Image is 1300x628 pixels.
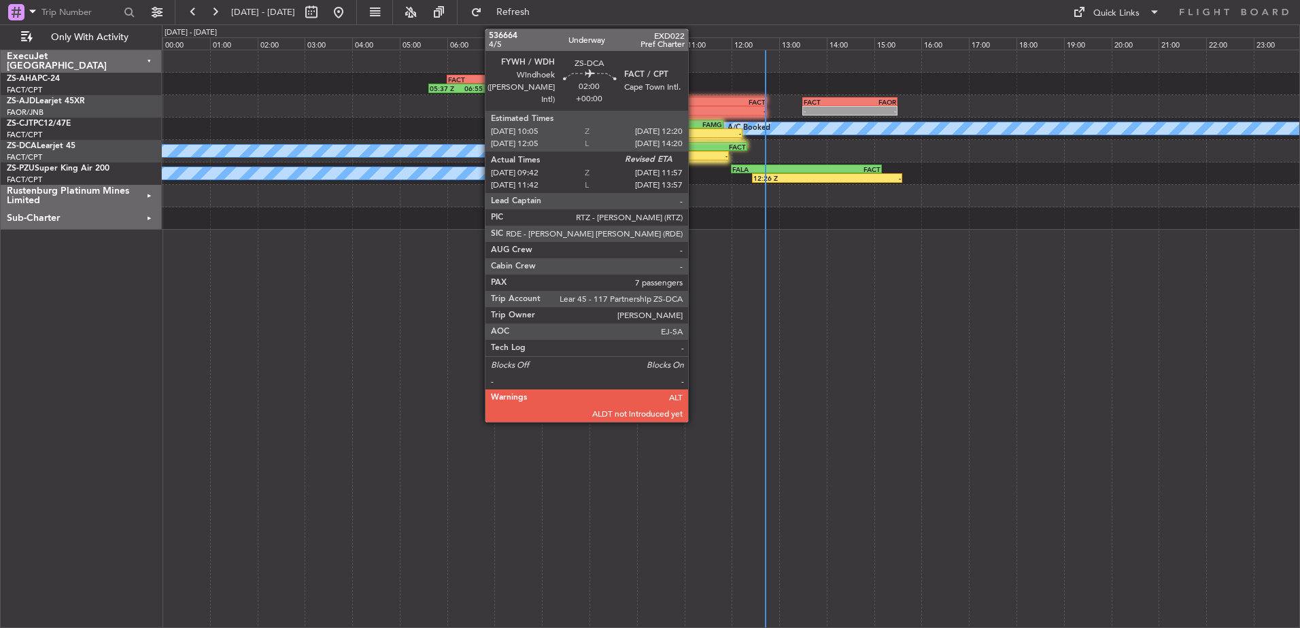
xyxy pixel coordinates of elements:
a: FACT/CPT [7,152,42,162]
a: ZS-PZUSuper King Air 200 [7,164,109,173]
div: FACT [806,165,880,173]
div: - [827,174,901,182]
div: 06:00 [447,37,495,50]
div: 04:00 [352,37,400,50]
div: 18:00 [1016,37,1064,50]
div: 17:00 [969,37,1016,50]
div: [DATE] - [DATE] [165,27,217,39]
div: 10:00 [637,37,685,50]
span: ZS-AJD [7,97,35,105]
div: FACT [694,143,746,151]
a: FACT/CPT [7,85,42,95]
div: FAMG [656,120,722,128]
div: 01:00 [210,37,258,50]
span: [DATE] - [DATE] [231,6,295,18]
div: 07:00 [494,37,542,50]
div: - [717,107,766,115]
div: 19:00 [1064,37,1112,50]
div: 11:00 [685,37,732,50]
div: Quick Links [1093,7,1140,20]
div: FACT [717,98,766,106]
div: 09:00 [589,37,637,50]
div: 05:00 [400,37,447,50]
div: FALA [732,165,806,173]
div: FYWH [642,143,694,151]
div: - [804,107,850,115]
div: 09:24 Z [609,129,675,137]
div: A/C Booked [728,118,770,139]
a: ZS-AHAPC-24 [7,75,60,83]
div: 14:00 [827,37,874,50]
div: 09:42 Z [623,152,676,160]
div: - [676,152,728,160]
div: FAKM [482,75,517,84]
input: Trip Number [41,2,120,22]
span: Refresh [485,7,542,17]
a: ZS-AJDLearjet 45XR [7,97,85,105]
div: - [850,107,896,115]
span: ZS-CJT [7,120,33,128]
div: 16:00 [921,37,969,50]
div: 05:37 Z [430,84,460,92]
div: 09:20 Z [570,84,604,92]
div: 12:26 Z [753,174,827,182]
div: 02:00 [258,37,305,50]
a: FACT/CPT [7,130,42,140]
span: ZS-PZU [7,164,35,173]
div: FAOR [850,98,896,106]
div: 22:00 [1206,37,1254,50]
a: ZS-DCALearjet 45 [7,142,75,150]
button: Only With Activity [15,27,148,48]
div: 13:00 [779,37,827,50]
div: FACT [593,75,631,84]
a: FACT/CPT [7,175,42,185]
button: Refresh [464,1,546,23]
div: 21:00 [1159,37,1206,50]
div: FACT [590,120,656,128]
span: ZS-DCA [7,142,37,150]
div: 06:55 Z [460,84,490,92]
span: ZS-AHA [7,75,37,83]
div: 15:00 [874,37,922,50]
button: Quick Links [1066,1,1167,23]
div: FACT [448,75,483,84]
div: 03:00 [305,37,352,50]
div: FACT [804,98,850,106]
div: 08:00 [542,37,589,50]
div: - [675,129,741,137]
a: ZS-CJTPC12/47E [7,120,71,128]
div: 12:00 [732,37,779,50]
div: FAKM [555,75,593,84]
div: 20:00 [1112,37,1159,50]
div: - [669,107,717,115]
div: 07:51 Z [536,84,570,92]
span: Only With Activity [35,33,143,42]
div: FAOR [669,98,717,106]
a: FAOR/JNB [7,107,44,118]
div: 00:00 [162,37,210,50]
